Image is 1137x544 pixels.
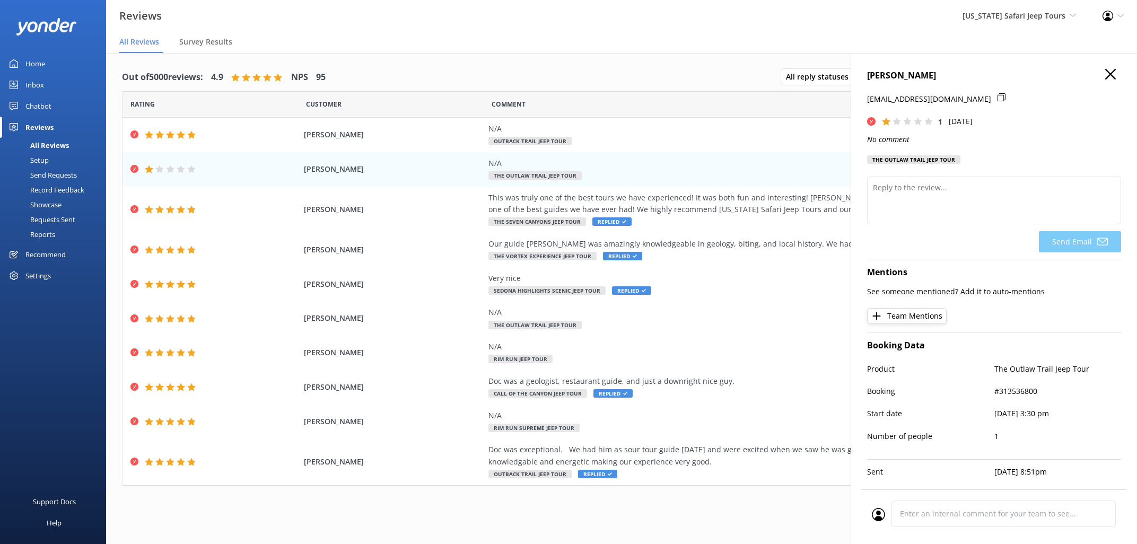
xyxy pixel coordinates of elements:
p: Product [867,363,994,375]
div: Doc was a geologist, restaurant guide, and just a downright nice guy. [488,375,971,387]
span: Date [130,99,155,109]
div: Requests Sent [6,212,75,227]
span: Date [306,99,342,109]
p: Start date [867,408,994,419]
div: Record Feedback [6,182,84,197]
span: The Outlaw Trail Jeep Tour [488,321,582,329]
span: [PERSON_NAME] [304,163,483,175]
span: [PERSON_NAME] [304,456,483,468]
button: Team Mentions [867,308,947,324]
span: All reply statuses [786,71,855,83]
h4: 4.9 [211,71,223,84]
p: See someone mentioned? Add it to auto-mentions [867,286,1121,297]
a: Showcase [6,197,106,212]
span: [PERSON_NAME] [304,278,483,290]
p: Sent [867,466,994,478]
h4: Booking Data [867,339,1121,353]
div: N/A [488,123,971,135]
span: [PERSON_NAME] [304,347,483,358]
button: Close [1105,69,1116,81]
span: [PERSON_NAME] [304,129,483,141]
div: Inbox [25,74,44,95]
h4: Mentions [867,266,1121,279]
p: [DATE] [949,116,973,127]
span: [PERSON_NAME] [304,381,483,393]
div: N/A [488,341,971,353]
p: Number of people [867,431,994,442]
span: Question [492,99,526,109]
span: Outback Trail Jeep Tour [488,470,572,478]
p: [DATE] 8:00am [994,488,1122,500]
div: N/A [488,157,971,169]
span: The Seven Canyons Jeep Tour [488,217,586,226]
div: Help [47,512,62,533]
div: Our guide [PERSON_NAME] was amazingly knowledgeable in geology, biting, and local history. We had... [488,238,971,250]
div: Doc was exceptional. We had him as sour tour guide [DATE] and were excited when we saw he was gui... [488,444,971,468]
span: All Reviews [119,37,159,47]
a: Record Feedback [6,182,106,197]
p: Booking [867,385,994,397]
h4: 95 [316,71,326,84]
div: Reports [6,227,55,242]
span: Rim Run Supreme Jeep Tour [488,424,580,432]
span: [PERSON_NAME] [304,204,483,215]
span: Replied [603,252,642,260]
span: [PERSON_NAME] [304,244,483,256]
i: No comment [867,134,909,144]
a: Requests Sent [6,212,106,227]
span: The Vortex Experience Jeep Tour [488,252,597,260]
div: Settings [25,265,51,286]
span: Replied [612,286,651,295]
p: [DATE] 8:51pm [994,466,1122,478]
span: Replied [592,217,632,226]
span: 1 [938,117,942,127]
p: [DATE] 3:30 pm [994,408,1122,419]
span: Outback Trail Jeep Tour [488,137,572,145]
a: Reports [6,227,106,242]
h4: Out of 5000 reviews: [122,71,203,84]
div: N/A [488,410,971,422]
div: Send Requests [6,168,77,182]
a: Send Requests [6,168,106,182]
span: Rim Run Jeep Tour [488,355,553,363]
div: Showcase [6,197,62,212]
span: Replied [593,389,633,398]
p: #313536800 [994,385,1122,397]
span: Call of the Canyon Jeep Tour [488,389,587,398]
p: The Outlaw Trail Jeep Tour [994,363,1122,375]
p: [EMAIL_ADDRESS][DOMAIN_NAME] [867,93,991,105]
div: All Reviews [6,138,69,153]
div: This was truly one of the best tours we have experienced! It was both fun and interesting! [PERSO... [488,192,971,216]
div: Reviews [25,117,54,138]
h3: Reviews [119,7,162,24]
span: Survey Results [179,37,232,47]
h4: [PERSON_NAME] [867,69,1121,83]
span: Replied [578,470,617,478]
a: All Reviews [6,138,106,153]
a: Setup [6,153,106,168]
span: Sedona Highlights Scenic Jeep Tour [488,286,606,295]
h4: NPS [291,71,308,84]
div: Recommend [25,244,66,265]
img: yonder-white-logo.png [16,18,77,36]
div: Chatbot [25,95,51,117]
p: 1 [994,431,1122,442]
div: N/A [488,306,971,318]
div: Home [25,53,45,74]
p: Completed [867,488,994,500]
div: The Outlaw Trail Jeep Tour [867,155,960,164]
div: Setup [6,153,49,168]
span: [US_STATE] Safari Jeep Tours [963,11,1065,21]
span: [PERSON_NAME] [304,312,483,324]
span: [PERSON_NAME] [304,416,483,427]
img: user_profile.svg [872,508,885,521]
span: The Outlaw Trail Jeep Tour [488,171,582,180]
div: Very nice [488,273,971,284]
div: Support Docs [33,491,76,512]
